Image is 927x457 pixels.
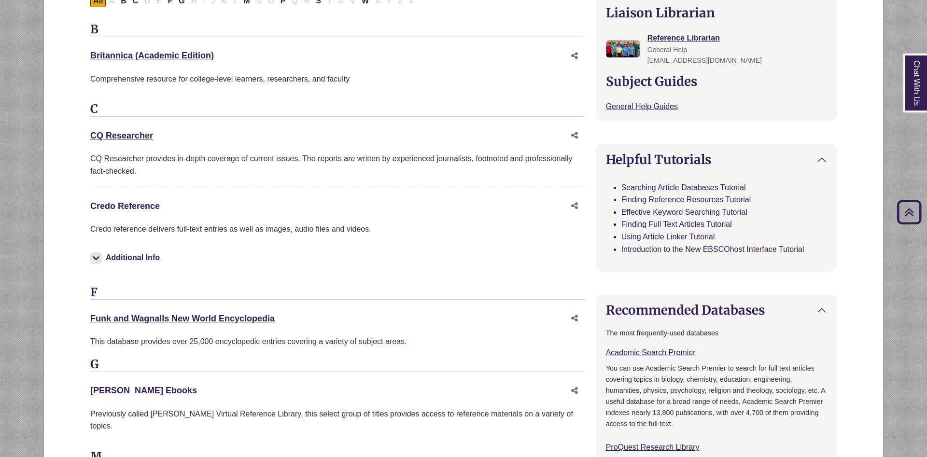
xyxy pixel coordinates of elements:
a: [PERSON_NAME] Ebooks [90,386,197,395]
button: Share this database [565,309,584,328]
button: Share this database [565,47,584,65]
a: Credo Reference [90,201,160,211]
p: You can use Academic Search Premier to search for full text articles covering topics in biology, ... [606,363,827,429]
a: General Help Guides [606,102,678,111]
a: ProQuest Research Library [606,443,700,451]
a: Reference Librarian [647,34,720,42]
div: This database provides over 25,000 encyclopedic entries covering a variety of subject areas. [90,335,584,348]
h3: G [90,358,584,372]
a: Academic Search Premier [606,348,696,357]
h2: Liaison Librarian [606,5,827,20]
span: [EMAIL_ADDRESS][DOMAIN_NAME] [647,56,762,64]
h3: F [90,286,584,300]
button: Share this database [565,382,584,400]
button: Recommended Databases [596,295,836,325]
a: CQ Researcher [90,131,153,140]
a: Funk and Wagnalls New World Encyclopedia [90,314,275,323]
p: Credo reference delivers full-text entries as well as images, audio files and videos. [90,223,584,235]
button: Share this database [565,126,584,145]
div: CQ Researcher provides in-depth coverage of current issues. The reports are written by experience... [90,152,584,177]
p: Comprehensive resource for college-level learners, researchers, and faculty [90,73,584,85]
button: Helpful Tutorials [596,144,836,175]
h3: C [90,102,584,117]
button: Additional Info [90,251,163,264]
a: Finding Full Text Articles Tutorial [621,220,732,228]
img: Reference Librarian [606,40,640,57]
h2: Subject Guides [606,74,827,89]
span: General Help [647,46,688,54]
a: Introduction to the New EBSCOhost Interface Tutorial [621,245,804,253]
a: Back to Top [894,206,925,219]
button: Share this database [565,197,584,215]
a: Searching Article Databases Tutorial [621,183,746,192]
p: The most frequently-used databases [606,328,827,339]
p: Previously called [PERSON_NAME] Virtual Reference Library, this select group of titles provides a... [90,408,584,432]
a: Effective Keyword Searching Tutorial [621,208,747,216]
h3: B [90,23,584,37]
a: Finding Reference Resources Tutorial [621,195,751,204]
a: Using Article Linker Tutorial [621,233,715,241]
a: Britannica (Academic Edition) [90,51,214,60]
